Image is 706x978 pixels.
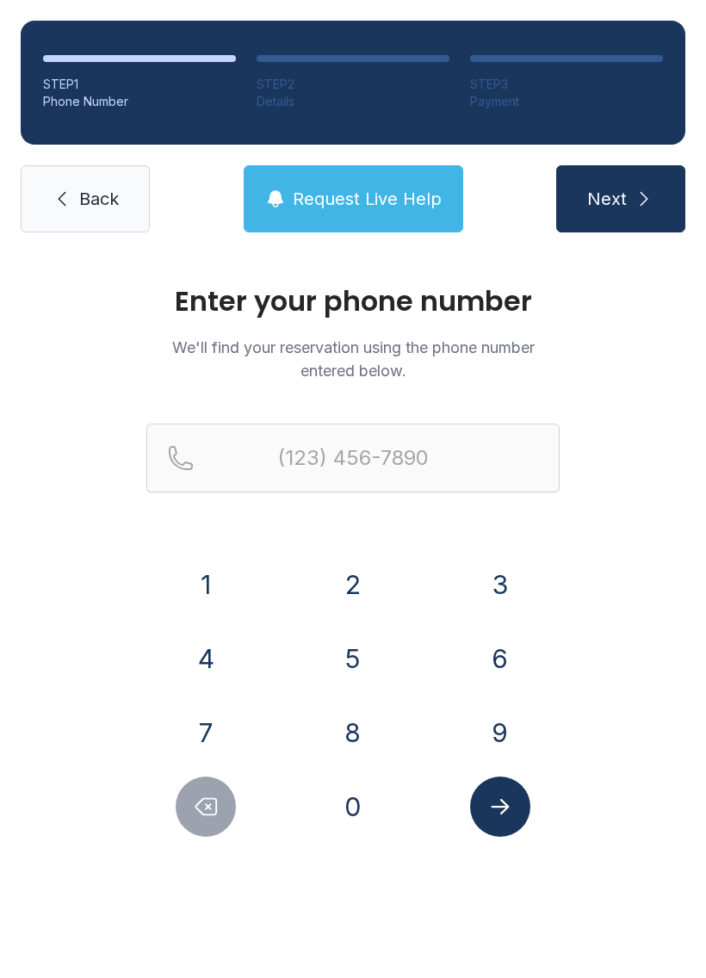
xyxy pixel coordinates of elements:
[176,703,236,763] button: 7
[470,777,530,837] button: Submit lookup form
[176,777,236,837] button: Delete number
[257,76,449,93] div: STEP 2
[470,554,530,615] button: 3
[146,336,560,382] p: We'll find your reservation using the phone number entered below.
[470,703,530,763] button: 9
[257,93,449,110] div: Details
[146,288,560,315] h1: Enter your phone number
[176,628,236,689] button: 4
[323,554,383,615] button: 2
[79,187,119,211] span: Back
[43,93,236,110] div: Phone Number
[470,93,663,110] div: Payment
[323,628,383,689] button: 5
[323,703,383,763] button: 8
[587,187,627,211] span: Next
[323,777,383,837] button: 0
[43,76,236,93] div: STEP 1
[146,424,560,492] input: Reservation phone number
[176,554,236,615] button: 1
[293,187,442,211] span: Request Live Help
[470,628,530,689] button: 6
[470,76,663,93] div: STEP 3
